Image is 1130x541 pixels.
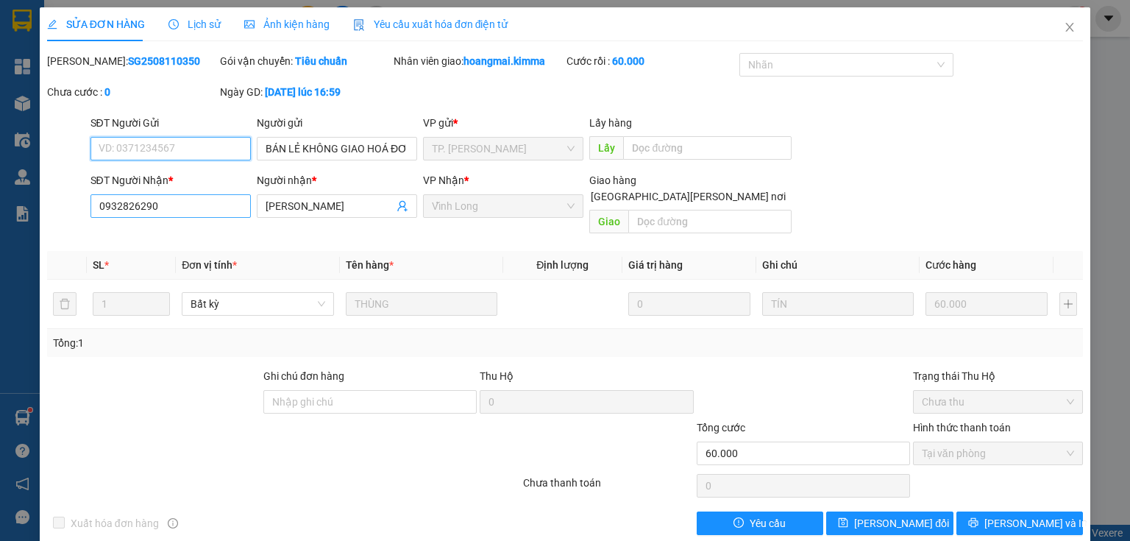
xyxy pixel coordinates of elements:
[53,292,77,316] button: delete
[1059,292,1077,316] button: plus
[628,259,683,271] span: Giá trị hàng
[968,517,978,529] span: printer
[463,55,545,67] b: hoangmai.kimma
[697,422,745,434] span: Tổng cước
[397,200,408,212] span: user-add
[589,117,632,129] span: Lấy hàng
[922,442,1074,464] span: Tại văn phòng
[353,19,365,31] img: icon
[762,292,914,316] input: Ghi Chú
[628,292,750,316] input: 0
[96,66,213,86] div: 0356083751
[96,48,213,66] div: KHÁNH
[168,18,221,30] span: Lịch sử
[750,515,786,531] span: Yêu cầu
[432,195,575,217] span: Vĩnh Long
[244,19,255,29] span: picture
[53,335,437,351] div: Tổng: 1
[182,259,237,271] span: Đơn vị tính
[733,517,744,529] span: exclamation-circle
[168,19,179,29] span: clock-circle
[104,86,110,98] b: 0
[346,292,497,316] input: VD: Bàn, Ghế
[346,259,394,271] span: Tên hàng
[913,368,1083,384] div: Trạng thái Thu Hộ
[984,515,1087,531] span: [PERSON_NAME] và In
[589,174,636,186] span: Giao hàng
[697,512,824,535] button: exclamation-circleYêu cầu
[13,13,85,48] div: Vĩnh Long
[585,188,792,205] span: [GEOGRAPHIC_DATA][PERSON_NAME] nơi
[423,115,583,131] div: VP gửi
[128,55,200,67] b: SG2508110350
[394,53,564,69] div: Nhân viên giao:
[612,55,644,67] b: 60.000
[536,259,589,271] span: Định lượng
[956,512,1084,535] button: printer[PERSON_NAME] và In
[220,84,390,100] div: Ngày GD:
[589,210,628,233] span: Giao
[90,172,251,188] div: SĐT Người Nhận
[566,53,736,69] div: Cước rồi :
[295,55,347,67] b: Tiêu chuẩn
[423,174,464,186] span: VP Nhận
[47,84,217,100] div: Chưa cước :
[220,53,390,69] div: Gói vận chuyển:
[838,517,848,529] span: save
[353,18,508,30] span: Yêu cầu xuất hóa đơn điện tử
[922,391,1074,413] span: Chưa thu
[65,515,165,531] span: Xuất hóa đơn hàng
[480,370,514,382] span: Thu Hộ
[1064,21,1076,33] span: close
[589,136,623,160] span: Lấy
[925,292,1048,316] input: 0
[93,259,104,271] span: SL
[47,53,217,69] div: [PERSON_NAME]:
[263,390,477,414] input: Ghi chú đơn hàng
[191,293,324,315] span: Bất kỳ
[257,172,417,188] div: Người nhận
[47,19,57,29] span: edit
[925,259,976,271] span: Cước hàng
[913,422,1011,434] label: Hình thức thanh toán
[263,370,344,382] label: Ghi chú đơn hàng
[522,475,694,501] div: Chưa thanh toán
[1049,7,1090,49] button: Close
[257,115,417,131] div: Người gửi
[623,136,792,160] input: Dọc đường
[854,515,949,531] span: [PERSON_NAME] đổi
[265,86,341,98] b: [DATE] lúc 16:59
[96,14,131,29] span: Nhận:
[168,518,178,528] span: info-circle
[628,210,792,233] input: Dọc đường
[13,48,85,119] div: BÁN LẺ KHÔNG GIAO HOÁ ĐƠN
[47,18,145,30] span: SỬA ĐƠN HÀNG
[90,115,251,131] div: SĐT Người Gửi
[826,512,953,535] button: save[PERSON_NAME] đổi
[244,18,330,30] span: Ảnh kiện hàng
[96,13,213,48] div: TP. [PERSON_NAME]
[432,138,575,160] span: TP. Hồ Chí Minh
[13,14,35,29] span: Gửi:
[756,251,920,280] th: Ghi chú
